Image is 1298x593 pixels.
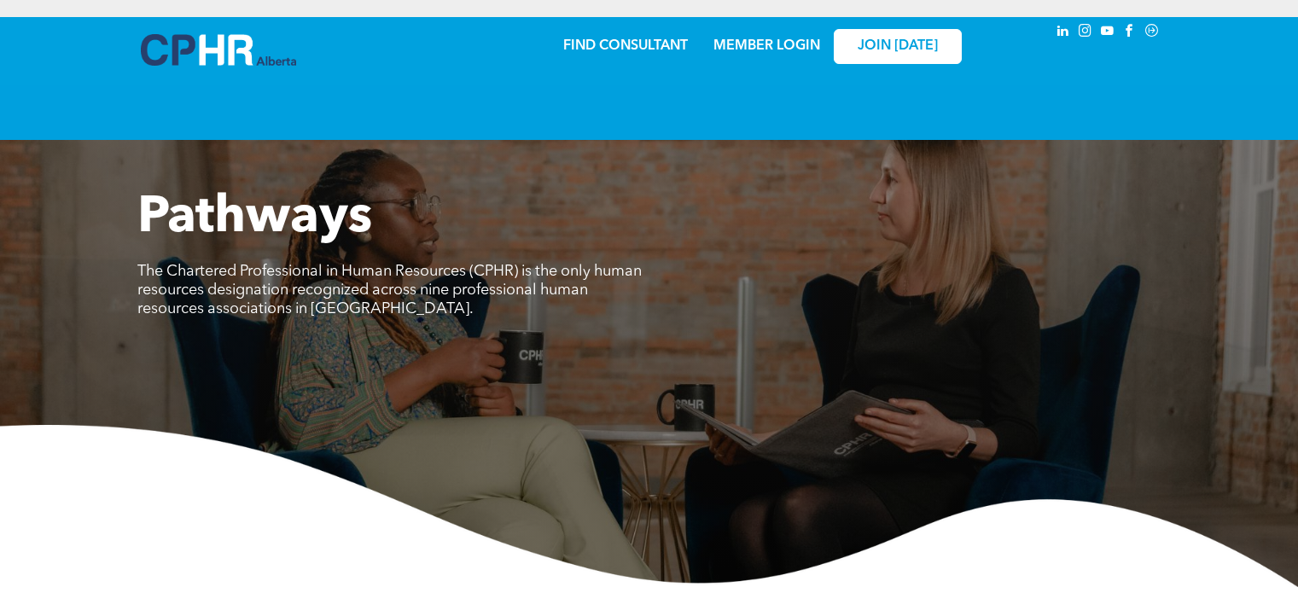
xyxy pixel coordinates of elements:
a: Social network [1143,21,1161,44]
a: youtube [1098,21,1117,44]
img: A blue and white logo for cp alberta [141,34,296,66]
span: JOIN [DATE] [858,38,938,55]
a: MEMBER LOGIN [713,39,820,53]
a: facebook [1120,21,1139,44]
span: Pathways [137,193,372,244]
a: JOIN [DATE] [834,29,962,64]
span: The Chartered Professional in Human Resources (CPHR) is the only human resources designation reco... [137,264,642,317]
a: instagram [1076,21,1095,44]
a: FIND CONSULTANT [563,39,688,53]
a: linkedin [1054,21,1073,44]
